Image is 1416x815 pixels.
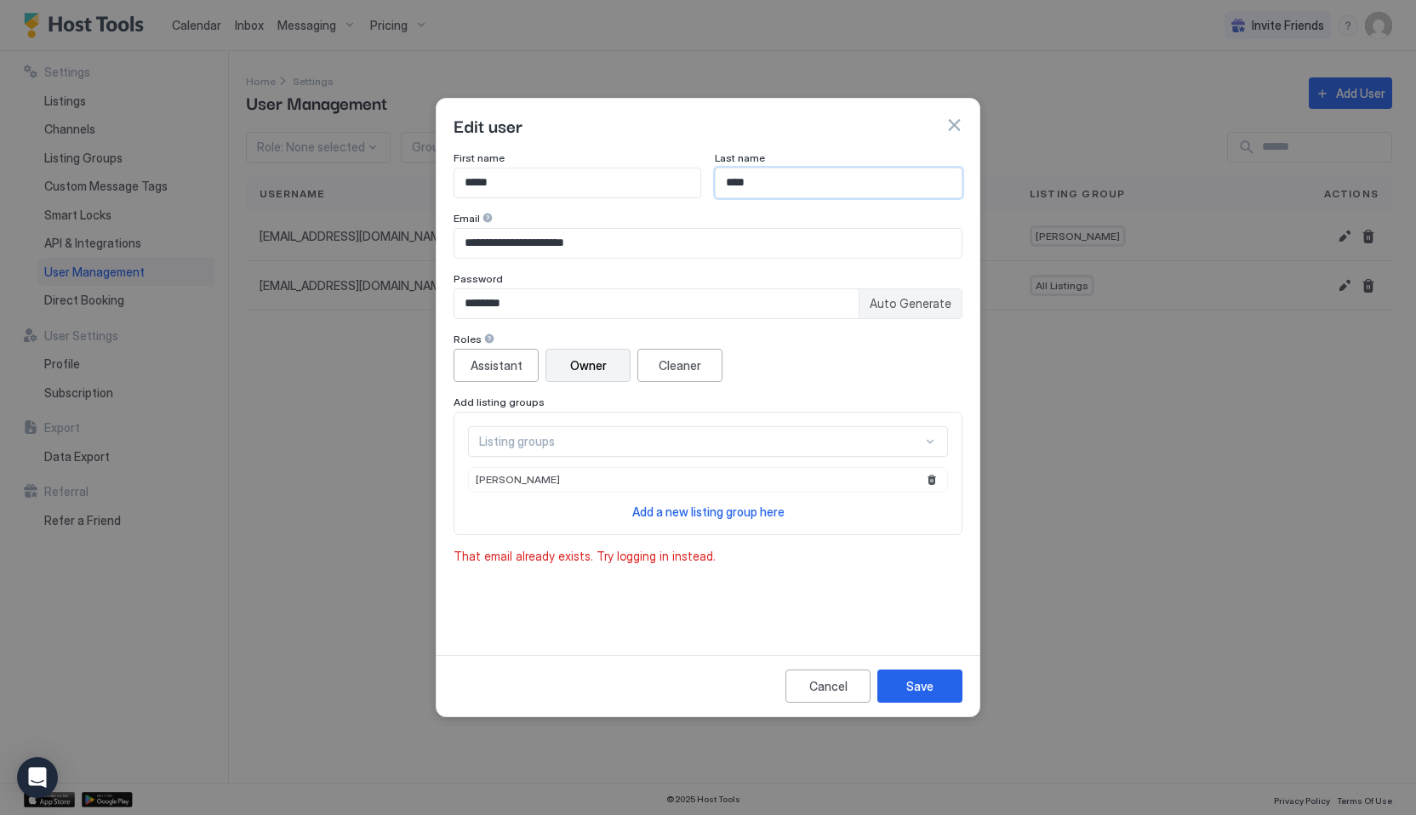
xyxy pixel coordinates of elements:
button: Owner [545,349,631,382]
button: Cancel [785,670,871,703]
span: [PERSON_NAME] [476,473,560,486]
a: Add a new listing group here [632,503,785,521]
input: Input Field [716,168,962,197]
span: Password [454,272,503,285]
input: Input Field [454,229,962,258]
span: Add a new listing group here [632,504,785,519]
div: Listing groups [479,434,922,449]
div: Cleaner [659,356,701,374]
div: Open Intercom Messenger [17,757,58,798]
span: Email [454,212,480,225]
span: Add listing groups [454,396,545,408]
div: Save [906,677,934,695]
button: Assistant [454,349,539,382]
span: That email already exists. Try logging in instead. [454,549,962,564]
span: First name [454,151,505,164]
div: Owner [570,356,607,374]
div: Cancel [809,677,848,695]
button: Save [877,670,962,703]
button: Remove [923,471,940,488]
button: Cleaner [637,349,722,382]
span: Last name [715,151,765,164]
div: Assistant [471,356,522,374]
input: Input Field [454,289,859,318]
input: Input Field [454,168,700,197]
span: Roles [454,333,482,345]
span: Edit user [454,112,522,138]
span: Auto Generate [870,296,951,311]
